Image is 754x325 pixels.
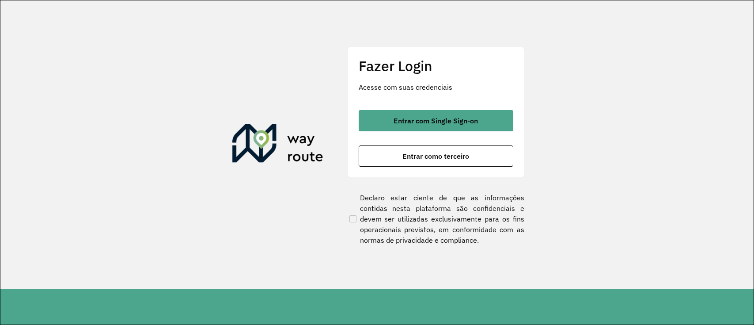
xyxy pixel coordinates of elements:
[232,124,323,166] img: Roteirizador AmbevTech
[348,192,524,245] label: Declaro estar ciente de que as informações contidas nesta plataforma são confidenciais e devem se...
[394,117,478,124] span: Entrar com Single Sign-on
[402,153,469,160] span: Entrar como terceiro
[359,57,513,74] h2: Fazer Login
[359,82,513,92] p: Acesse com suas credenciais
[359,145,513,167] button: button
[359,110,513,131] button: button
